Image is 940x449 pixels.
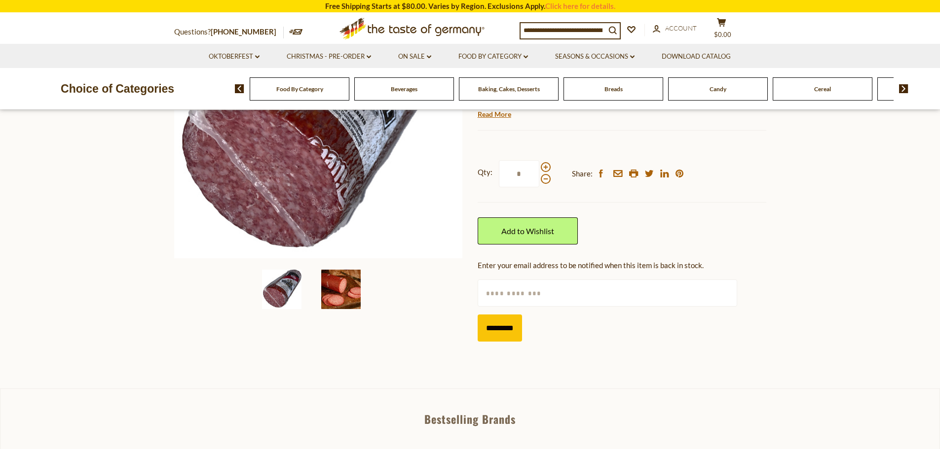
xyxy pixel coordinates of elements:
[555,51,635,62] a: Seasons & Occasions
[710,85,726,93] a: Candy
[478,217,578,244] a: Add to Wishlist
[209,51,260,62] a: Oktoberfest
[262,270,301,309] img: Black Kassel German-style Salami, large, 2.5 lbs
[321,270,361,309] img: Black Kassel German-style Salami, large, 2.5 lbs
[653,23,697,34] a: Account
[174,26,284,38] p: Questions?
[714,31,731,38] span: $0.00
[572,168,593,180] span: Share:
[398,51,431,62] a: On Sale
[391,85,417,93] a: Beverages
[276,85,323,93] a: Food By Category
[499,160,539,187] input: Qty:
[899,84,908,93] img: next arrow
[478,259,766,272] div: Enter your email address to be notified when this item is back in stock.
[545,1,615,10] a: Click here for details.
[0,414,940,424] div: Bestselling Brands
[707,18,737,42] button: $0.00
[478,109,511,119] a: Read More
[235,84,244,93] img: previous arrow
[478,85,540,93] a: Baking, Cakes, Desserts
[665,24,697,32] span: Account
[211,27,276,36] a: [PHONE_NUMBER]
[814,85,831,93] a: Cereal
[604,85,623,93] a: Breads
[478,166,492,178] strong: Qty:
[287,51,371,62] a: Christmas - PRE-ORDER
[458,51,528,62] a: Food By Category
[662,51,731,62] a: Download Catalog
